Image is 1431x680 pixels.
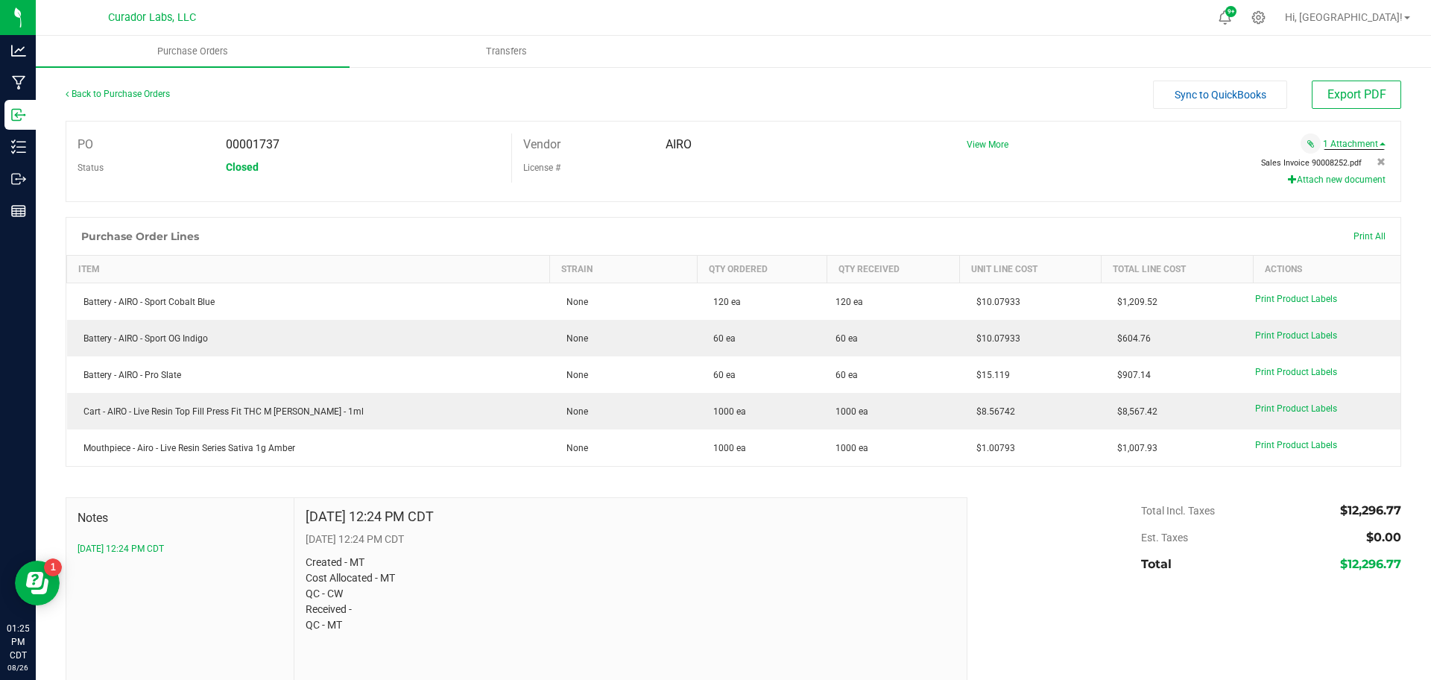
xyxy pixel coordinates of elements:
div: Battery - AIRO - Pro Slate [76,368,541,382]
span: $12,296.77 [1340,557,1401,571]
span: Print Product Labels [1255,403,1337,414]
span: $604.76 [1110,333,1151,344]
span: Print Product Labels [1255,330,1337,341]
span: $8.56742 [969,406,1015,417]
span: 60 ea [835,368,858,382]
span: 120 ea [835,295,863,309]
a: 1 Attachment [1323,139,1386,149]
span: 1000 ea [835,441,868,455]
span: Total [1141,557,1172,571]
p: Created - MT Cost Allocated - MT QC - CW Received - QC - MT [306,555,955,633]
span: Export PDF [1327,87,1386,101]
span: Remove attachment [1377,157,1386,168]
span: None [559,297,588,307]
p: 08/26 [7,662,29,673]
span: Attach a document [1301,133,1321,154]
span: Curador Labs, LLC [108,11,196,24]
inline-svg: Analytics [11,43,26,58]
span: $1,209.52 [1110,297,1157,307]
span: $12,296.77 [1340,503,1401,517]
span: Sync to QuickBooks [1175,89,1266,101]
inline-svg: Outbound [11,171,26,186]
span: None [559,406,588,417]
span: View file [1261,158,1362,168]
span: 9+ [1228,9,1234,15]
div: Battery - AIRO - Sport OG Indigo [76,332,541,345]
span: $0.00 [1366,530,1401,544]
span: Est. Taxes [1141,532,1188,544]
button: Sync to QuickBooks [1153,81,1287,109]
th: Actions [1253,256,1400,283]
span: 1000 ea [835,405,868,418]
span: None [559,443,588,453]
span: None [559,333,588,344]
inline-svg: Inventory [11,139,26,154]
span: Closed [226,161,259,173]
span: $15.119 [969,370,1010,380]
span: Print Product Labels [1255,367,1337,377]
th: Total Line Cost [1101,256,1253,283]
span: Total Incl. Taxes [1141,505,1215,517]
inline-svg: Manufacturing [11,75,26,90]
span: $907.14 [1110,370,1151,380]
iframe: Resource center [15,561,60,605]
a: Transfers [350,36,663,67]
label: License # [523,157,560,179]
th: Unit Line Cost [960,256,1102,283]
a: Back to Purchase Orders [66,89,170,99]
span: 00001737 [226,137,279,151]
label: PO [78,133,93,156]
span: $1,007.93 [1110,443,1157,453]
span: 60 ea [706,370,736,380]
inline-svg: Reports [11,204,26,218]
span: Transfers [466,45,547,58]
div: Mouthpiece - Airo - Live Resin Series Sativa 1g Amber [76,441,541,455]
span: Hi, [GEOGRAPHIC_DATA]! [1285,11,1403,23]
span: 60 ea [706,333,736,344]
button: Attach new document [1288,173,1386,186]
button: [DATE] 12:24 PM CDT [78,542,164,555]
th: Strain [550,256,698,283]
span: Purchase Orders [137,45,248,58]
span: $8,567.42 [1110,406,1157,417]
div: Battery - AIRO - Sport Cobalt Blue [76,295,541,309]
span: 1000 ea [706,406,746,417]
p: [DATE] 12:24 PM CDT [306,532,955,547]
span: None [559,370,588,380]
iframe: Resource center unread badge [44,558,62,576]
span: Notes [78,509,282,527]
span: $1.00793 [969,443,1015,453]
span: 60 ea [835,332,858,345]
h1: Purchase Order Lines [81,230,199,242]
th: Qty Received [827,256,960,283]
h4: [DATE] 12:24 PM CDT [306,509,434,524]
p: 01:25 PM CDT [7,622,29,662]
span: 1000 ea [706,443,746,453]
th: Qty Ordered [697,256,827,283]
button: Export PDF [1312,81,1401,109]
span: $10.07933 [969,297,1020,307]
label: Vendor [523,133,560,156]
inline-svg: Inbound [11,107,26,122]
span: 120 ea [706,297,741,307]
span: Print All [1353,231,1386,242]
th: Item [67,256,550,283]
a: Purchase Orders [36,36,350,67]
div: Cart - AIRO - Live Resin Top Fill Press Fit THC M [PERSON_NAME] - 1ml [76,405,541,418]
a: View More [967,139,1008,150]
span: $10.07933 [969,333,1020,344]
span: AIRO [666,137,692,151]
span: Print Product Labels [1255,294,1337,304]
div: Manage settings [1249,10,1268,25]
label: Status [78,157,104,179]
span: Print Product Labels [1255,440,1337,450]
